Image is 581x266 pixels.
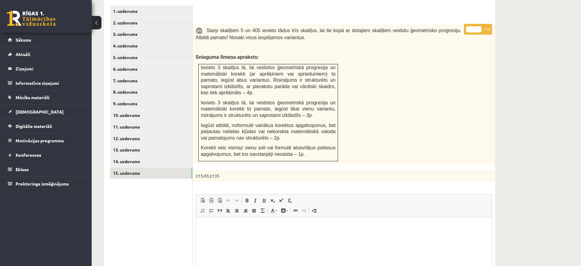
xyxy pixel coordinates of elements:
a: Ziņojumi [8,62,84,76]
a: Fona krāsa [279,207,290,215]
a: Apakšraksts [268,197,277,204]
span: Digitālie materiāli [16,123,52,129]
a: 4. uzdevums [110,40,192,51]
span: Sākums [16,37,31,43]
a: Digitālie materiāli [8,119,84,133]
a: [DEMOGRAPHIC_DATA] [8,105,84,119]
p: / 4p [464,24,492,35]
a: Ievietot kā vienkāršu tekstu (vadīšanas taustiņš+pārslēgšanas taustiņš+V) [207,197,215,204]
a: Slīpraksts (vadīšanas taustiņš+I) [251,197,260,204]
a: Sākums [8,33,84,47]
span: Proktoringa izmēģinājums [16,181,69,186]
a: 5. uzdevums [110,52,192,63]
a: Saite (vadīšanas taustiņš+K) [291,207,300,215]
a: Noņemt stilus [285,197,294,204]
a: Teksta krāsa [268,207,279,215]
a: 7. uzdevums [110,75,192,86]
a: 11. uzdevums [110,121,192,133]
a: Izlīdzināt pa kreisi [224,207,233,215]
img: Balts.png [199,14,201,17]
a: 2. uzdevums [110,17,192,28]
a: Ievietot no Worda [215,197,224,204]
a: 9. uzdevums [110,98,192,109]
a: Ievietot/noņemt numurētu sarakstu [198,207,207,215]
img: 9k= [196,27,203,34]
a: Informatīvie ziņojumi [8,76,84,90]
a: Pasvītrojums (vadīšanas taustiņš+U) [260,197,268,204]
a: 12. uzdevums [110,133,192,144]
a: Aktuāli [8,47,84,61]
a: Ievietot lapas pārtraukumu drukai [310,207,318,215]
span: Motivācijas programma [16,138,64,143]
a: Augšraksts [277,197,285,204]
a: Atsaistīt [300,207,308,215]
span: Mācību materiāli [16,95,50,100]
a: Izlīdzināt pa labi [241,207,250,215]
a: 6. uzdevums [110,63,192,75]
a: Treknraksts (vadīšanas taustiņš+B) [243,197,251,204]
span: Korekti veic vismaz vienu soli vai formulē atsevišķus patiesus apgalvojumus, bet tos savstarpēji ... [201,145,336,157]
a: Atkārtot (vadīšanas taustiņš+Y) [233,197,241,204]
a: 3. uzdevums [110,28,192,40]
a: Centrēti [233,207,241,215]
a: 15. uzdevums [110,167,192,179]
a: 13. uzdevums [110,144,192,155]
a: Izlīdzināt malas [250,207,258,215]
a: Motivācijas programma [8,133,84,148]
a: Proktoringa izmēģinājums [8,177,84,191]
a: 10. uzdevums [110,110,192,121]
span: [DEMOGRAPHIC_DATA] [16,109,64,114]
p: ±15;45;±135 [193,170,495,182]
span: Aktuāli [16,51,30,57]
legend: Informatīvie ziņojumi [16,76,84,90]
span: Ievieto 3 skaitļus tā, lai veidotos ģeometriskā progresija un matemātiski korekti to pamato, iegū... [201,100,336,118]
span: Eklase [16,167,29,172]
a: Rīgas 1. Tālmācības vidusskola [7,11,56,26]
a: Konferences [8,148,84,162]
a: Math [258,207,267,215]
a: Atcelt (vadīšanas taustiņš+Z) [224,197,233,204]
a: Ievietot/noņemt sarakstu ar aizzīmēm [207,207,215,215]
a: Eklase [8,162,84,176]
a: Mācību materiāli [8,90,84,104]
a: 1. uzdevums [110,6,192,17]
span: Starp skaitļiem 5 un 405 ievieto tādus trīs skaitļus, lai tie kopā ar dotajiem skaitļiem veidotu ... [196,28,461,40]
span: Konferences [16,152,41,158]
span: Ievieto 3 skaitļus tā, lai veidotos ģeometriskā progresija un matemātiski korekti (ar aprēķiniem ... [201,65,336,95]
a: Bloka citāts [215,207,224,215]
legend: Ziņojumi [16,62,84,76]
a: Ielīmēt (vadīšanas taustiņš+V) [198,197,207,204]
a: 14. uzdevums [110,156,192,167]
span: Snieguma līmeņa apraksts: [196,54,259,60]
span: Iegūst atbildi, noformulē vairākus korektus apgalvojumus, bet pieļautas nelielas kļūdas vai nekor... [201,123,336,140]
a: 8. uzdevums [110,86,192,98]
